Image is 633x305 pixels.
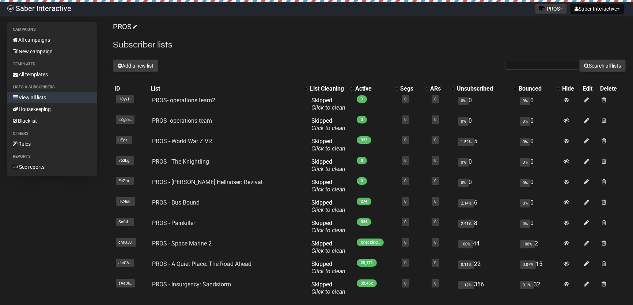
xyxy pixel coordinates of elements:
td: 0 [517,196,561,217]
span: 0% [520,97,530,105]
div: Bounced [519,85,553,92]
span: 0 [357,157,367,164]
li: Campaigns [7,25,97,34]
span: 323 [357,136,371,144]
span: Checking.. [357,239,384,246]
div: Active [355,85,391,92]
img: favicons [539,5,545,11]
div: List [151,85,301,92]
a: PROS - Insurgency: Sandstorm [152,281,231,288]
a: Click to clean [311,104,345,111]
li: Lists & subscribers [7,83,97,92]
span: 32,452 [357,279,377,287]
a: PROS [113,22,136,31]
a: 0 [404,281,406,286]
span: sAaD6.. [116,279,135,287]
div: Delete [600,85,624,92]
td: 0 [517,176,561,196]
span: Skipped [311,97,345,111]
a: Rules [7,138,97,150]
div: Edit [583,85,597,92]
span: 0% [520,138,530,146]
td: 0 [455,155,517,176]
th: ID: No sort applied, sorting is disabled [113,84,149,94]
span: 2.14% [458,199,474,207]
th: Delete: No sort applied, sorting is disabled [599,84,626,94]
th: List Cleaning: No sort applied, activate to apply an ascending sort [308,84,354,94]
a: Click to clean [311,145,345,152]
a: 0 [434,220,436,224]
span: 0% [520,158,530,167]
td: 15 [517,258,561,278]
a: 0 [404,97,406,102]
a: PROS - Space Marine 2 [152,240,212,247]
td: 0 [517,155,561,176]
a: Click to clean [311,288,345,295]
li: Reports [7,152,97,161]
span: uEyit.. [116,136,132,144]
th: Edit: No sort applied, sorting is disabled [581,84,599,94]
span: 0% [458,179,469,187]
td: 22 [455,258,517,278]
span: Skipped [311,158,345,172]
a: PROS - [PERSON_NAME] Hellraiser: Revival [152,179,262,186]
td: 8 [455,217,517,237]
li: Others [7,129,97,138]
a: 0 [434,158,436,163]
span: 100% [458,240,473,248]
span: HC4uk.. [116,197,135,206]
span: 274 [357,198,371,205]
a: See reports [7,161,97,173]
a: 0 [434,97,436,102]
span: 20,171 [357,259,377,267]
span: 1.52% [458,138,474,146]
div: List Cleaning [310,85,346,92]
span: 3 [357,95,367,103]
a: 0 [404,158,406,163]
a: Housekeeping [7,103,97,115]
span: 0 [357,177,367,185]
span: EcZtu.. [116,177,134,185]
a: 0 [404,138,406,142]
span: 763Lg.. [116,156,134,165]
span: Skipped [311,220,345,234]
div: Hide [562,85,580,92]
span: Skipped [311,179,345,193]
a: View all lists [7,92,97,103]
span: ScfsL.. [116,218,134,226]
th: Hide: No sort applied, sorting is disabled [561,84,581,94]
a: Blacklist [7,115,97,127]
a: Click to clean [311,186,345,193]
span: 0.1% [520,281,534,289]
td: 32 [517,278,561,298]
a: 0 [404,179,406,183]
a: Click to clean [311,165,345,172]
td: 0 [517,114,561,135]
span: JieCA.. [116,259,134,267]
span: 0% [458,117,469,126]
a: 0 [434,199,436,204]
span: 1.12% [458,281,474,289]
a: 0 [434,260,436,265]
th: ARs: No sort applied, activate to apply an ascending sort [429,84,455,94]
div: ARs [430,85,448,92]
td: 366 [455,278,517,298]
a: PROS- operations team2 [152,97,215,104]
span: Skipped [311,199,345,213]
button: Search all lists [579,60,626,72]
span: 100% [520,240,535,248]
a: PROS - Bus Bound [152,199,200,206]
span: Skipped [311,117,345,131]
span: Skipped [311,260,345,275]
img: ec1bccd4d48495f5e7d53d9a520ba7e5 [7,5,14,12]
a: Click to clean [311,268,345,275]
span: 0% [458,158,469,167]
span: 2.41% [458,220,474,228]
a: 0 [434,240,436,245]
th: Active: No sort applied, activate to apply an ascending sort [354,84,399,94]
span: cMOJ0.. [116,238,136,247]
td: 44 [455,237,517,258]
td: 6 [455,196,517,217]
span: 0% [520,199,530,207]
a: 0 [434,281,436,286]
